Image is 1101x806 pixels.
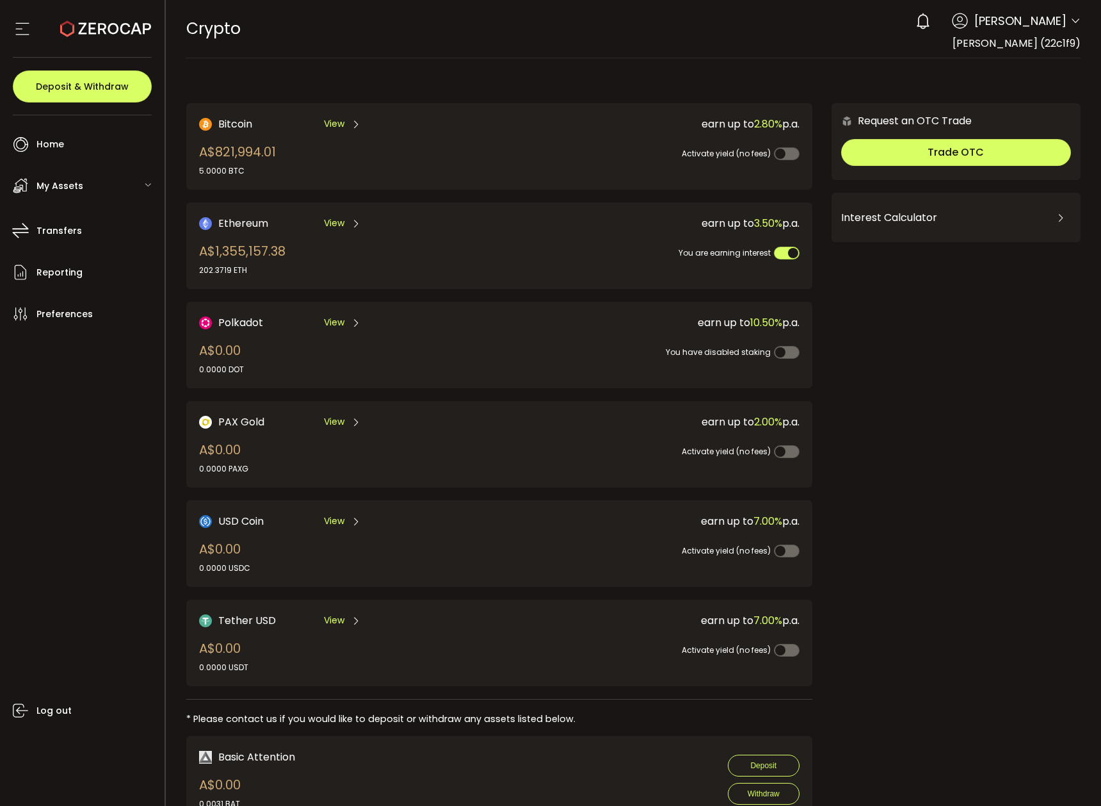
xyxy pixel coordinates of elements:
span: Log out [36,702,72,720]
span: 2.00% [754,415,782,429]
span: My Assets [36,177,83,195]
div: 5.0000 BTC [199,165,276,177]
span: 3.50% [754,216,782,231]
span: Bitcoin [218,116,252,132]
div: A$0.00 [199,539,250,574]
span: PAX Gold [218,414,264,430]
div: * Please contact us if you would like to deposit or withdraw any assets listed below. [186,712,812,726]
span: Deposit [750,761,776,770]
span: Activate yield (no fees) [682,148,771,159]
div: Request an OTC Trade [832,113,972,129]
span: Ethereum [218,215,268,231]
span: Reporting [36,263,83,282]
button: Withdraw [728,783,800,805]
img: Ethereum [199,217,212,230]
div: earn up to p.a. [495,513,800,529]
img: PAX Gold [199,416,212,429]
img: bat_portfolio.png [199,751,212,764]
img: Bitcoin [199,118,212,131]
span: View [324,415,344,429]
span: Activate yield (no fees) [682,545,771,556]
span: Activate yield (no fees) [682,645,771,655]
img: USD Coin [199,515,212,528]
span: Transfers [36,222,82,240]
span: Withdraw [748,789,780,798]
button: Deposit [728,755,800,777]
div: earn up to p.a. [495,613,800,629]
img: 6nGpN7MZ9FLuBP83NiajKbTRY4UzlzQtBKtCrLLspmCkSvCZHBKvY3NxgQaT5JnOQREvtQ257bXeeSTueZfAPizblJ+Fe8JwA... [841,115,853,127]
div: 202.3719 ETH [199,265,285,276]
div: earn up to p.a. [495,315,800,331]
img: DOT [199,317,212,329]
div: A$1,355,157.38 [199,242,285,276]
div: 0.0000 USDT [199,662,248,673]
span: [PERSON_NAME] (22c1f9) [952,36,1081,51]
span: View [324,117,344,131]
span: Deposit & Withdraw [36,82,129,91]
span: 10.50% [750,315,782,330]
div: A$0.00 [199,440,248,475]
span: View [324,614,344,627]
div: 0.0000 PAXG [199,463,248,475]
span: View [324,316,344,329]
span: 7.00% [753,514,782,529]
img: Tether USD [199,614,212,627]
span: You are earning interest [679,247,771,258]
span: You have disabled staking [666,347,771,358]
div: earn up to p.a. [495,414,800,430]
span: 2.80% [754,117,782,131]
span: Trade OTC [928,145,984,160]
div: A$0.00 [199,341,244,375]
span: Crypto [186,17,241,40]
div: A$821,994.01 [199,142,276,177]
button: Trade OTC [841,139,1071,166]
span: Preferences [36,305,93,324]
span: View [324,514,344,528]
div: earn up to p.a. [495,215,800,231]
span: USD Coin [218,513,264,529]
span: Polkadot [218,315,263,331]
span: Basic Attention [218,749,295,765]
span: Activate yield (no fees) [682,446,771,457]
div: Interest Calculator [841,202,1071,233]
div: earn up to p.a. [495,116,800,132]
iframe: Chat Widget [1037,744,1101,806]
span: Tether USD [218,613,276,629]
span: [PERSON_NAME] [974,12,1066,29]
div: A$0.00 [199,639,248,673]
span: View [324,217,344,230]
div: 0.0000 DOT [199,364,244,375]
button: Deposit & Withdraw [13,70,152,103]
span: 7.00% [753,613,782,628]
span: Home [36,135,64,154]
div: 0.0000 USDC [199,563,250,574]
